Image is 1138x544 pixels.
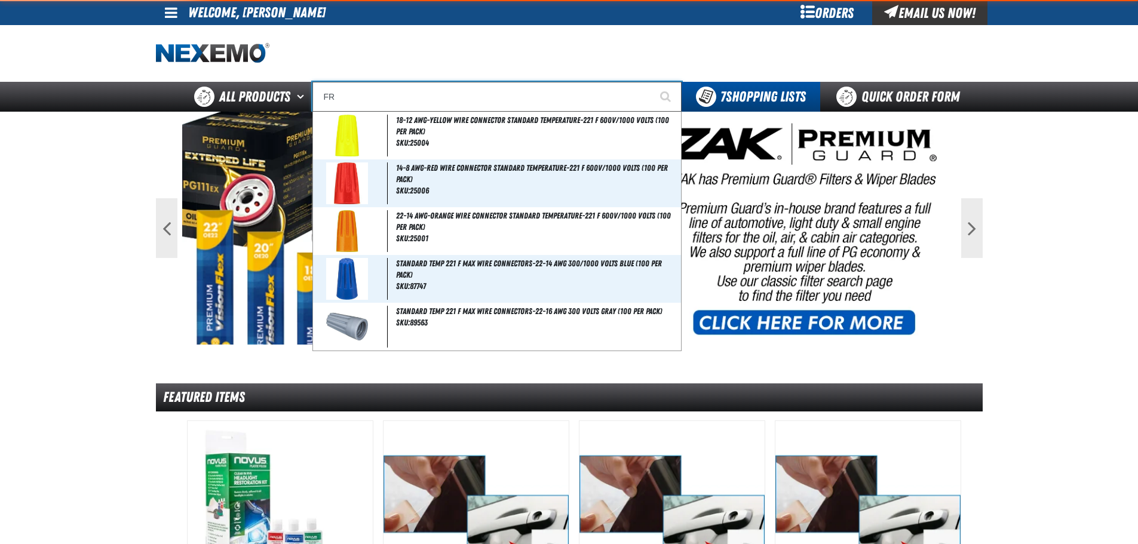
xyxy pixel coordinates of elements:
[156,198,177,258] button: Previous
[682,82,820,112] button: You have 7 Shopping Lists. Open to view details
[326,115,368,156] img: 5b1157e8d6ed1968393735-i_25004.jpg
[396,138,429,147] span: SKU:25004
[961,198,983,258] button: Next
[720,88,806,105] span: Shopping Lists
[293,82,312,112] button: Open All Products pages
[396,318,428,327] span: SKU:89563
[820,82,982,112] a: Quick Order Form
[156,383,983,411] div: Featured Items
[396,211,671,232] span: 22-14 AWG-Orange Wire Connector Standard Temperature-221 F 600V/1000 Volts (100 per pack)
[326,306,368,348] img: 5b115822651b4251866537-i_89563.jpg
[396,233,428,243] span: SKU:25001
[396,115,669,136] span: 18-12 AWG-Yellow Wire Connector Standard Temperature-221 F 600V/1000 Volts (100 per pack)
[396,163,668,184] span: 14-8 AWG-Red Wire Connector Standard Temperature-221 F 600V/1000 Volts (100 per pack)
[720,88,726,105] strong: 7
[156,43,269,64] img: Nexemo logo
[326,258,368,300] img: 5b115821f420f062925675-i_87747.jpg
[326,210,368,252] img: 5b1157e8d293e873301223-i_25001.jpg
[396,186,429,195] span: SKU:25006
[396,306,662,316] span: Standard Temp 221 F Max Wire Connectors-22-16 AWG 300 Volts Gray (100 per pack)
[396,259,662,279] span: Standard Temp 221 F Max Wire Connectors-22-14 AWG 300/1000 Volts Blue (100 per pack)
[326,162,368,204] img: 5b1157e8db6fc053037099-i_25006.jpg
[219,86,290,107] span: All Products
[182,112,956,345] img: PG Filters & Wipers
[652,82,682,112] button: Start Searching
[396,281,426,291] span: SKU:87747
[312,82,682,112] input: Search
